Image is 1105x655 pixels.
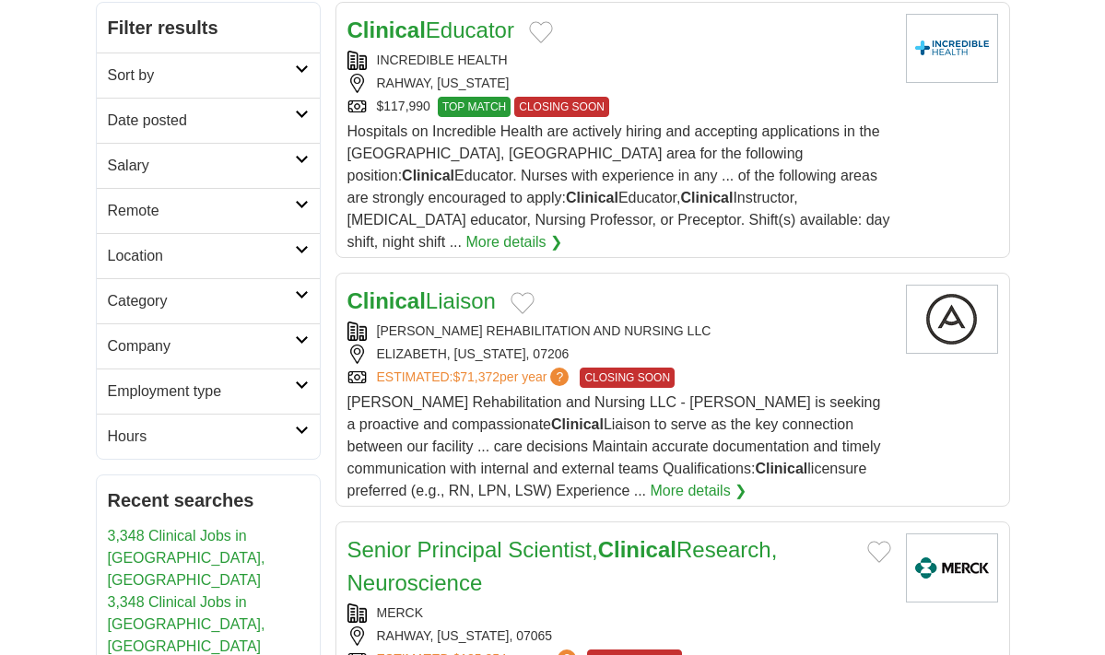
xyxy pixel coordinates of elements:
button: Add to favorite jobs [867,541,891,563]
img: Company logo [906,14,998,83]
span: TOP MATCH [438,97,511,117]
div: RAHWAY, [US_STATE] [347,74,891,93]
strong: Clinical [681,190,734,205]
a: More details ❯ [651,480,747,502]
div: INCREDIBLE HEALTH [347,51,891,70]
h2: Recent searches [108,486,309,514]
strong: Clinical [755,461,807,476]
span: CLOSING SOON [514,97,609,117]
a: More details ❯ [465,231,562,253]
button: Add to favorite jobs [529,21,553,43]
span: CLOSING SOON [580,368,675,388]
a: ClinicalEducator [347,18,514,42]
div: $117,990 [347,97,891,117]
a: MERCK [377,605,424,620]
span: Hospitals on Incredible Health are actively hiring and accepting applications in the [GEOGRAPHIC_... [347,123,890,250]
a: Category [97,278,320,323]
div: ELIZABETH, [US_STATE], 07206 [347,345,891,364]
img: Company logo [906,285,998,354]
strong: Clinical [566,190,618,205]
strong: Clinical [402,168,454,183]
span: [PERSON_NAME] Rehabilitation and Nursing LLC - [PERSON_NAME] is seeking a proactive and compassio... [347,394,881,498]
img: Merck logo [906,533,998,602]
a: ClinicalLiaison [347,288,496,313]
h2: Filter results [97,3,320,53]
h2: Category [108,290,295,312]
a: Remote [97,188,320,233]
strong: Clinical [551,416,604,432]
a: Company [97,323,320,368]
a: Sort by [97,53,320,98]
a: Employment type [97,368,320,414]
div: [PERSON_NAME] REHABILITATION AND NURSING LLC [347,322,891,341]
h2: Hours [108,426,295,448]
h2: Salary [108,155,295,177]
div: RAHWAY, [US_STATE], 07065 [347,626,891,646]
h2: Location [108,245,295,267]
h2: Sort by [108,64,295,87]
h2: Employment type [108,380,295,403]
a: Location [97,233,320,278]
strong: Clinical [347,18,426,42]
a: ESTIMATED:$71,372per year? [377,368,573,388]
a: 3,348 Clinical Jobs in [GEOGRAPHIC_DATA], [GEOGRAPHIC_DATA] [108,528,265,588]
a: Salary [97,143,320,188]
a: Senior Principal Scientist,ClinicalResearch, Neuroscience [347,537,778,595]
strong: Clinical [598,537,676,562]
span: ? [550,368,569,386]
strong: Clinical [347,288,426,313]
a: Hours [97,414,320,459]
h2: Date posted [108,110,295,132]
a: Date posted [97,98,320,143]
button: Add to favorite jobs [511,292,535,314]
h2: Remote [108,200,295,222]
h2: Company [108,335,295,357]
span: $71,372 [453,369,500,384]
a: 3,348 Clinical Jobs in [GEOGRAPHIC_DATA], [GEOGRAPHIC_DATA] [108,594,265,654]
